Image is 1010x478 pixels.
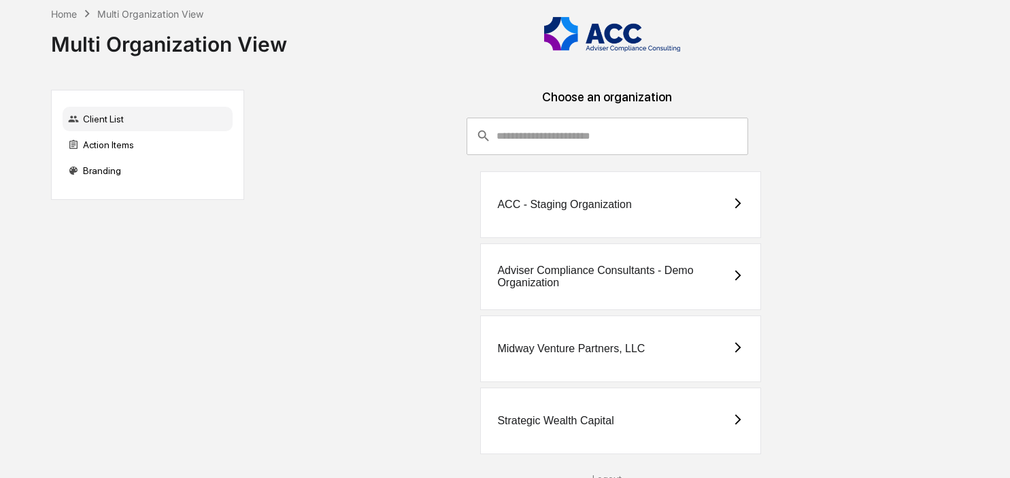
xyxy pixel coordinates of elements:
[63,158,233,183] div: Branding
[497,199,631,211] div: ACC - Staging Organization
[51,21,287,56] div: Multi Organization View
[544,17,680,52] img: Adviser Compliance Consulting
[467,118,749,154] div: consultant-dashboard__filter-organizations-search-bar
[497,343,645,355] div: Midway Venture Partners, LLC
[497,264,732,289] div: Adviser Compliance Consultants - Demo Organization
[51,8,77,20] div: Home
[63,107,233,131] div: Client List
[497,415,613,427] div: Strategic Wealth Capital
[255,90,960,118] div: Choose an organization
[97,8,203,20] div: Multi Organization View
[63,133,233,157] div: Action Items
